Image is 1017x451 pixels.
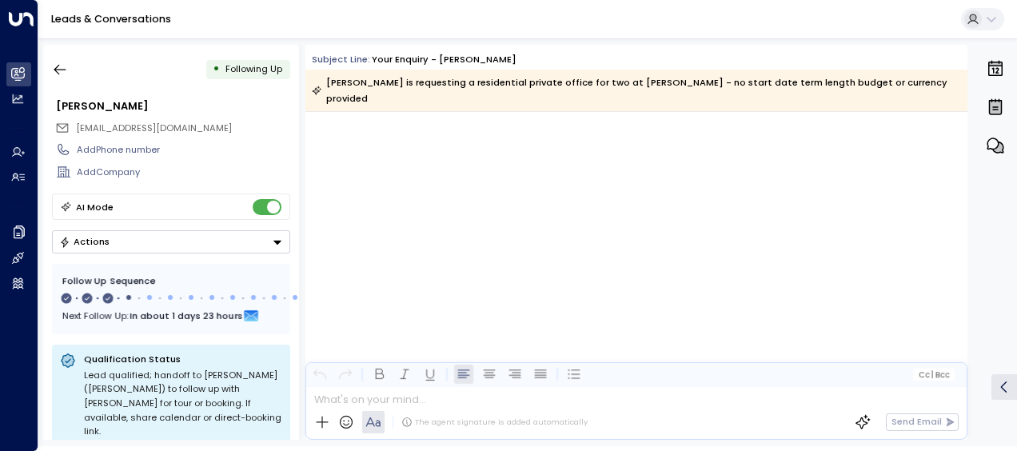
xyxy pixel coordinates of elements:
button: Undo [310,365,329,384]
div: Lead qualified; handoff to [PERSON_NAME] ([PERSON_NAME]) to follow up with [PERSON_NAME] for tour... [84,369,282,439]
div: Button group with a nested menu [52,230,290,253]
span: Subject Line: [312,53,370,66]
div: Next Follow Up: [62,307,280,325]
button: Actions [52,230,290,253]
span: adititomar511@gmail.com [76,122,232,135]
div: AI Mode [76,199,114,215]
div: Your enquiry - [PERSON_NAME] [372,53,516,66]
span: | [931,370,934,379]
span: Following Up [225,62,282,75]
div: [PERSON_NAME] is requesting a residential private office for two at [PERSON_NAME] - no start date... [312,74,959,106]
div: • [213,58,220,81]
div: AddPhone number [77,143,289,157]
span: [EMAIL_ADDRESS][DOMAIN_NAME] [76,122,232,134]
span: Cc Bcc [919,370,950,379]
div: Follow Up Sequence [62,274,280,288]
button: Redo [336,365,355,384]
button: Cc|Bcc [913,369,955,381]
div: [PERSON_NAME] [56,98,289,114]
div: The agent signature is added automatically [401,417,588,428]
div: Actions [59,236,110,247]
div: AddCompany [77,166,289,179]
p: Qualification Status [84,353,282,365]
a: Leads & Conversations [51,12,171,26]
span: In about 1 days 23 hours [130,307,242,325]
